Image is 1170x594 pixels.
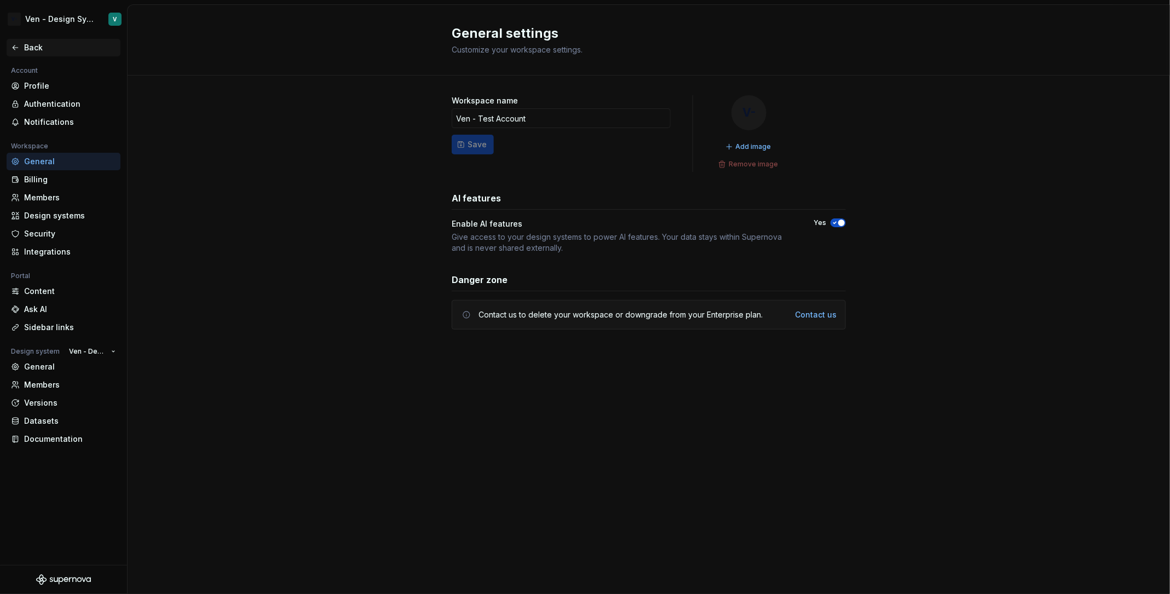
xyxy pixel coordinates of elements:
[24,192,116,203] div: Members
[7,140,53,153] div: Workspace
[452,45,583,54] span: Customize your workspace settings.
[7,394,120,412] a: Versions
[479,309,763,320] div: Contact us to delete your workspace or downgrade from your Enterprise plan.
[24,286,116,297] div: Content
[7,171,120,188] a: Billing
[736,142,771,151] span: Add image
[7,301,120,318] a: Ask AI
[452,192,501,205] h3: AI features
[7,113,120,131] a: Notifications
[7,64,42,77] div: Account
[731,95,766,130] div: V-
[7,282,120,300] a: Content
[7,358,120,376] a: General
[7,225,120,243] a: Security
[452,218,794,229] div: Enable AI features
[113,15,117,24] div: V
[24,304,116,315] div: Ask AI
[24,210,116,221] div: Design systems
[8,13,21,26] div: V-
[7,39,120,56] a: Back
[814,218,826,227] label: Yes
[452,95,518,106] label: Workspace name
[24,228,116,239] div: Security
[7,376,120,394] a: Members
[452,25,833,42] h2: General settings
[7,153,120,170] a: General
[24,416,116,426] div: Datasets
[7,319,120,336] a: Sidebar links
[7,269,34,282] div: Portal
[24,80,116,91] div: Profile
[2,7,125,31] button: V-Ven - Design System TestV
[36,574,91,585] svg: Supernova Logo
[24,361,116,372] div: General
[69,347,107,356] span: Ven - Design System Test
[24,379,116,390] div: Members
[452,273,508,286] h3: Danger zone
[795,309,837,320] a: Contact us
[24,156,116,167] div: General
[452,232,794,253] div: Give access to your design systems to power AI features. Your data stays within Supernova and is ...
[24,246,116,257] div: Integrations
[7,207,120,224] a: Design systems
[24,397,116,408] div: Versions
[7,243,120,261] a: Integrations
[722,139,776,154] button: Add image
[7,95,120,113] a: Authentication
[24,322,116,333] div: Sidebar links
[7,189,120,206] a: Members
[24,99,116,109] div: Authentication
[24,174,116,185] div: Billing
[7,430,120,448] a: Documentation
[24,42,116,53] div: Back
[25,14,95,25] div: Ven - Design System Test
[7,77,120,95] a: Profile
[24,434,116,445] div: Documentation
[7,345,64,358] div: Design system
[24,117,116,128] div: Notifications
[7,412,120,430] a: Datasets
